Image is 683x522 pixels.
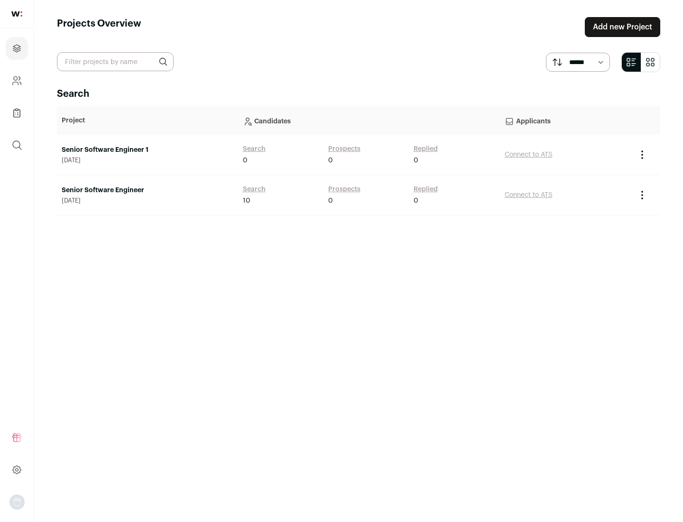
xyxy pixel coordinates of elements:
[328,196,333,205] span: 0
[57,87,660,101] h2: Search
[243,156,248,165] span: 0
[243,144,266,154] a: Search
[9,494,25,510] img: nopic.png
[57,52,174,71] input: Filter projects by name
[62,157,233,164] span: [DATE]
[637,149,648,160] button: Project Actions
[243,111,495,130] p: Candidates
[505,111,627,130] p: Applicants
[328,185,360,194] a: Prospects
[57,17,141,37] h1: Projects Overview
[62,186,233,195] a: Senior Software Engineer
[414,144,438,154] a: Replied
[62,197,233,205] span: [DATE]
[6,102,28,124] a: Company Lists
[328,156,333,165] span: 0
[414,196,418,205] span: 0
[243,196,250,205] span: 10
[9,494,25,510] button: Open dropdown
[6,69,28,92] a: Company and ATS Settings
[414,185,438,194] a: Replied
[62,145,233,155] a: Senior Software Engineer 1
[243,185,266,194] a: Search
[62,116,233,125] p: Project
[505,192,553,198] a: Connect to ATS
[6,37,28,60] a: Projects
[505,151,553,158] a: Connect to ATS
[414,156,418,165] span: 0
[328,144,360,154] a: Prospects
[585,17,660,37] a: Add new Project
[637,189,648,201] button: Project Actions
[11,11,22,17] img: wellfound-shorthand-0d5821cbd27db2630d0214b213865d53afaa358527fdda9d0ea32b1df1b89c2c.svg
